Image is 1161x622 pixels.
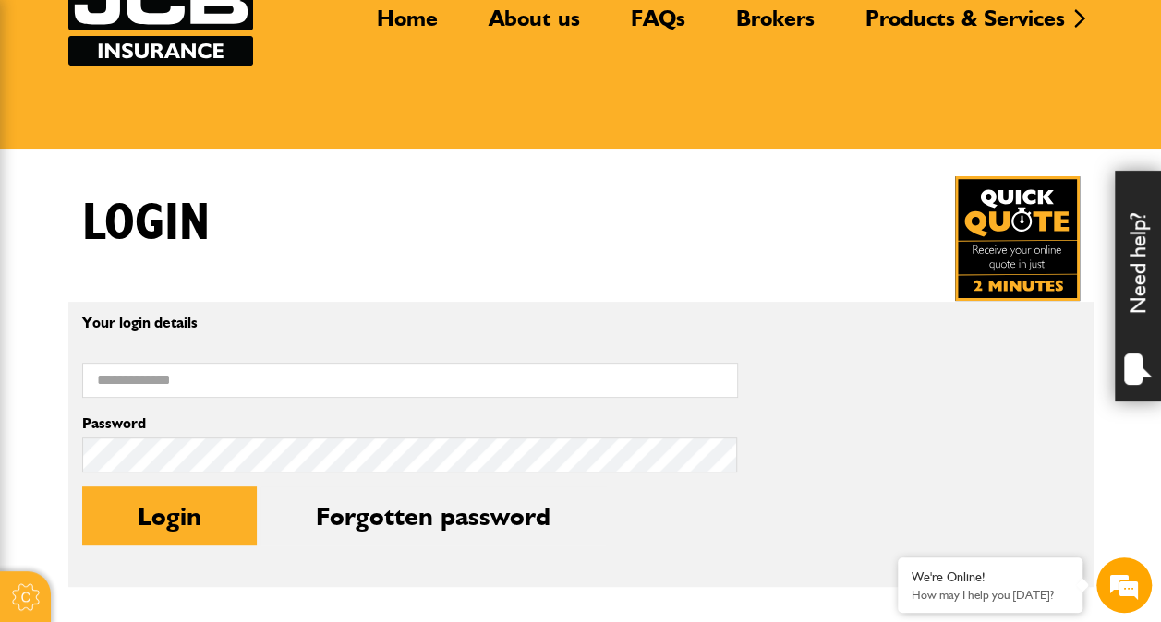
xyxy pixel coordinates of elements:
[955,176,1080,301] a: Get your insurance quote in just 2-minutes
[722,5,828,47] a: Brokers
[82,486,257,545] button: Login
[912,588,1069,602] p: How may I help you today?
[82,416,738,431] label: Password
[363,5,452,47] a: Home
[912,569,1069,585] div: We're Online!
[852,5,1079,47] a: Products & Services
[1115,171,1161,401] div: Need help?
[82,316,738,330] p: Your login details
[82,193,210,255] h1: Login
[260,486,606,545] button: Forgotten password
[617,5,699,47] a: FAQs
[475,5,594,47] a: About us
[955,176,1080,301] img: Quick Quote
